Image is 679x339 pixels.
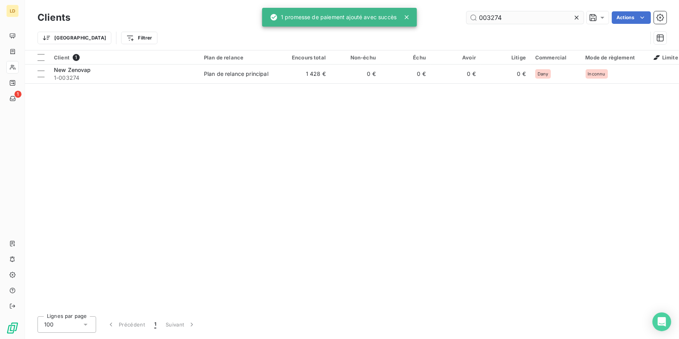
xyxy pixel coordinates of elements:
[535,54,576,61] div: Commercial
[586,54,645,61] div: Mode de règlement
[285,54,326,61] div: Encours total
[14,91,21,98] span: 1
[38,32,111,44] button: [GEOGRAPHIC_DATA]
[6,5,19,17] div: LD
[102,316,150,333] button: Précédent
[54,74,195,82] span: 1-003274
[121,32,157,44] button: Filtrer
[44,321,54,328] span: 100
[588,72,606,76] span: Inconnu
[6,322,19,334] img: Logo LeanPay
[381,65,431,83] td: 0 €
[466,11,584,24] input: Rechercher
[38,11,70,25] h3: Clients
[652,312,671,331] div: Open Intercom Messenger
[204,70,268,78] div: Plan de relance principal
[431,65,481,83] td: 0 €
[331,65,381,83] td: 0 €
[281,65,331,83] td: 1 428 €
[485,54,526,61] div: Litige
[385,54,426,61] div: Échu
[161,316,200,333] button: Suivant
[150,316,161,333] button: 1
[73,54,80,61] span: 1
[481,65,531,83] td: 0 €
[435,54,476,61] div: Avoir
[154,321,156,328] span: 1
[54,54,70,61] span: Client
[54,66,91,73] span: New Zenovap
[335,54,376,61] div: Non-échu
[538,72,549,76] span: Dany
[270,10,397,24] div: 1 promesse de paiement ajouté avec succès
[612,11,651,24] button: Actions
[204,54,276,61] div: Plan de relance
